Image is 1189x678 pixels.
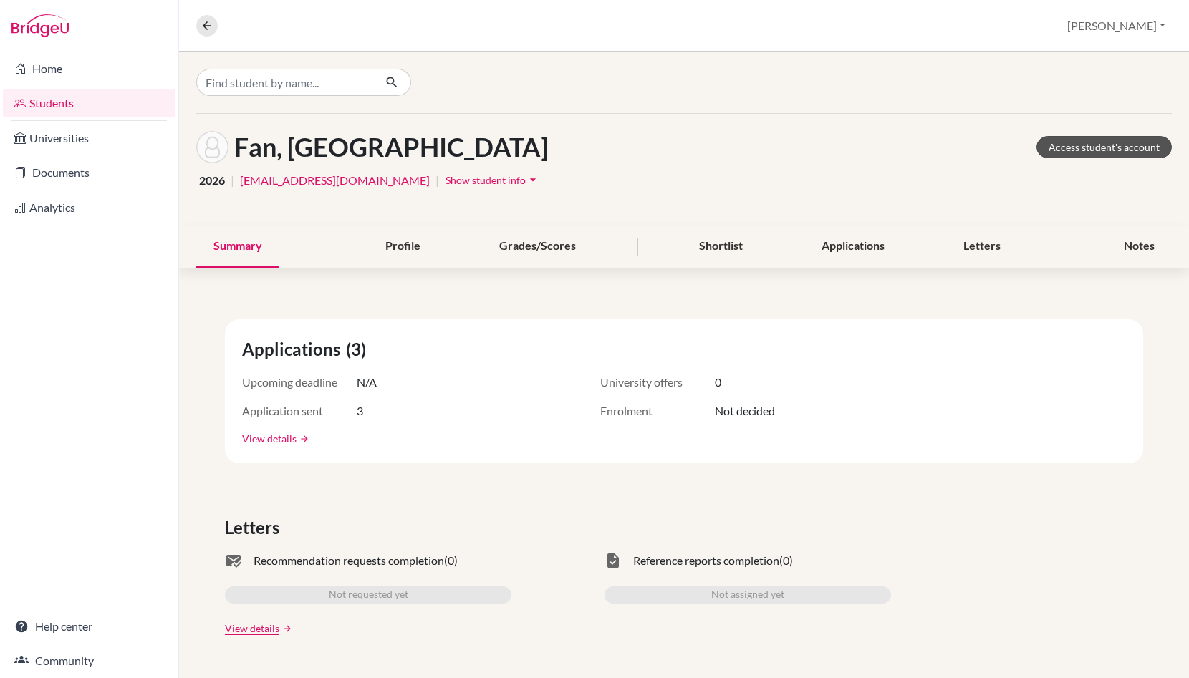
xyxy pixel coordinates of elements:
[1107,226,1172,268] div: Notes
[240,172,430,189] a: [EMAIL_ADDRESS][DOMAIN_NAME]
[3,612,175,641] a: Help center
[946,226,1018,268] div: Letters
[357,402,363,420] span: 3
[242,336,346,362] span: Applications
[605,552,622,569] span: task
[3,89,175,117] a: Students
[254,552,444,569] span: Recommendation requests completion
[3,646,175,675] a: Community
[682,226,760,268] div: Shortlist
[526,173,540,187] i: arrow_drop_down
[435,172,439,189] span: |
[196,131,228,163] img: Botao Fan's avatar
[329,586,408,604] span: Not requested yet
[711,586,784,604] span: Not assigned yet
[715,402,775,420] span: Not decided
[231,172,234,189] span: |
[242,374,357,391] span: Upcoming deadline
[445,169,541,191] button: Show student infoarrow_drop_down
[3,54,175,83] a: Home
[804,226,902,268] div: Applications
[225,621,279,636] a: View details
[234,132,549,163] h1: Fan, [GEOGRAPHIC_DATA]
[779,552,793,569] span: (0)
[279,624,292,634] a: arrow_forward
[242,431,297,446] a: View details
[444,552,458,569] span: (0)
[225,515,285,541] span: Letters
[600,374,715,391] span: University offers
[242,402,357,420] span: Application sent
[297,434,309,444] a: arrow_forward
[1036,136,1172,158] a: Access student's account
[446,174,526,186] span: Show student info
[11,14,69,37] img: Bridge-U
[196,69,374,96] input: Find student by name...
[633,552,779,569] span: Reference reports completion
[225,552,242,569] span: mark_email_read
[3,158,175,187] a: Documents
[715,374,721,391] span: 0
[482,226,593,268] div: Grades/Scores
[600,402,715,420] span: Enrolment
[368,226,438,268] div: Profile
[1061,12,1172,39] button: [PERSON_NAME]
[199,172,225,189] span: 2026
[196,226,279,268] div: Summary
[357,374,377,391] span: N/A
[3,193,175,222] a: Analytics
[346,336,372,362] span: (3)
[3,124,175,152] a: Universities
